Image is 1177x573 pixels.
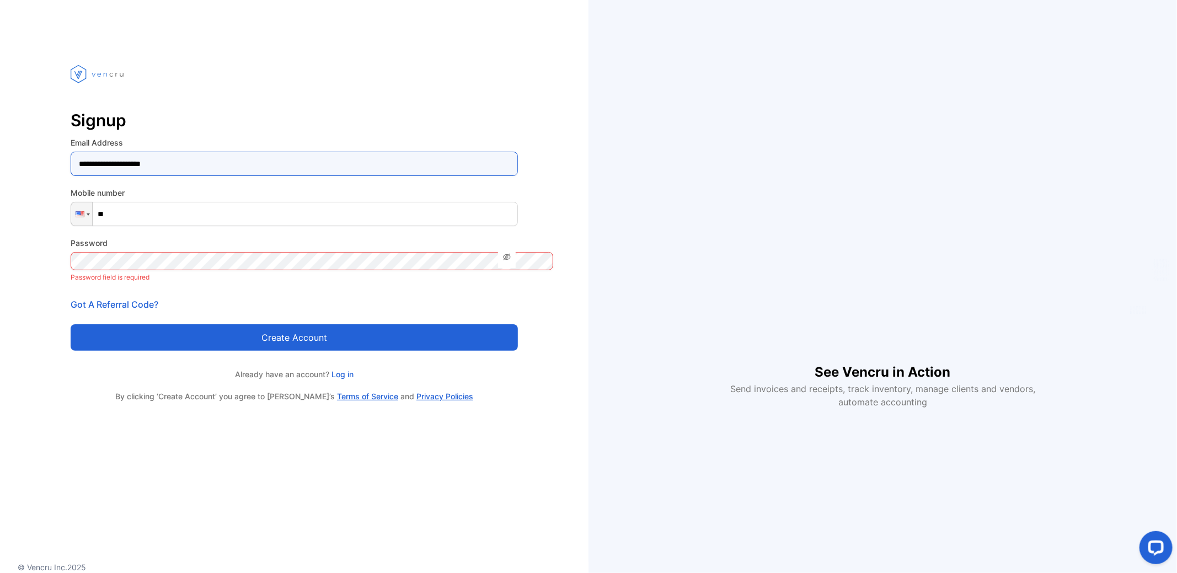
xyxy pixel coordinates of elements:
[71,270,518,285] p: Password field is required
[71,202,92,226] div: United States: + 1
[71,324,518,351] button: Create account
[71,237,518,249] label: Password
[416,392,473,401] a: Privacy Policies
[337,392,398,401] a: Terms of Service
[815,345,951,382] h1: See Vencru in Action
[71,391,518,402] p: By clicking ‘Create Account’ you agree to [PERSON_NAME]’s and
[71,187,518,199] label: Mobile number
[71,298,518,311] p: Got A Referral Code?
[71,107,518,133] p: Signup
[724,382,1042,409] p: Send invoices and receipts, track inventory, manage clients and vendors, automate accounting
[329,369,354,379] a: Log in
[1131,527,1177,573] iframe: LiveChat chat widget
[71,44,126,104] img: vencru logo
[71,368,518,380] p: Already have an account?
[723,165,1043,345] iframe: YouTube video player
[71,137,518,148] label: Email Address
